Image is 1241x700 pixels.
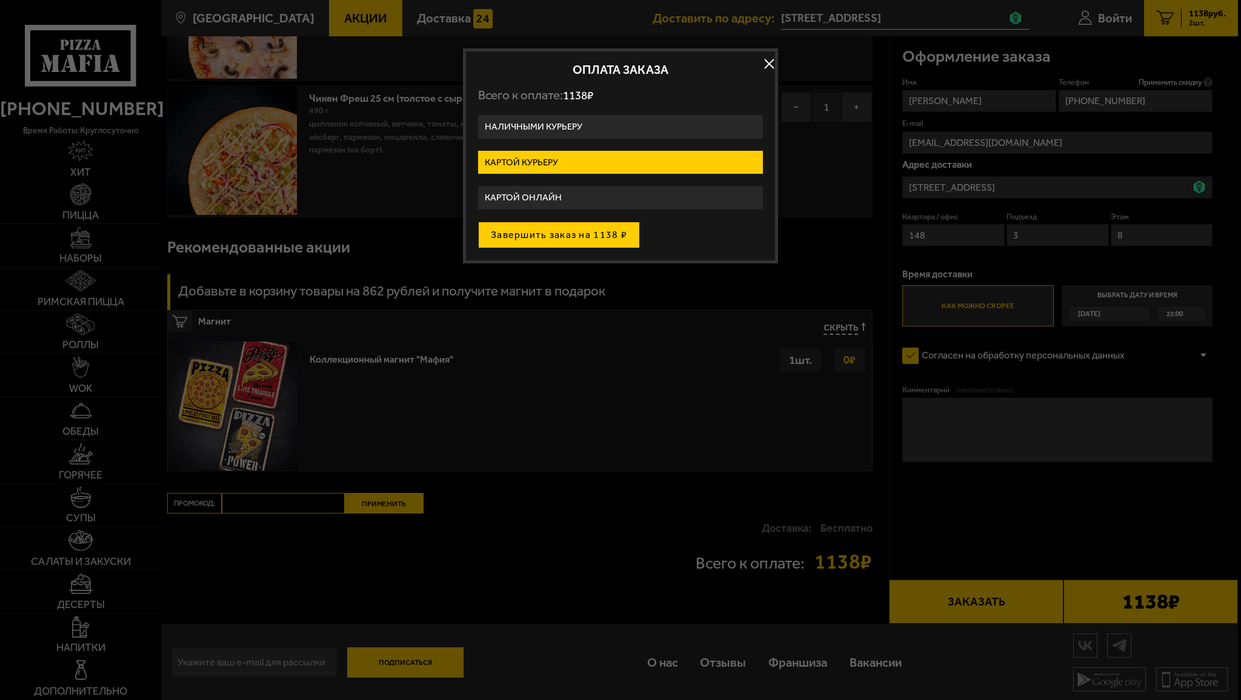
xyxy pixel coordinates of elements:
button: Завершить заказ на 1138 ₽ [478,222,640,248]
label: Наличными курьеру [478,115,763,139]
p: Всего к оплате: [478,88,763,103]
label: Картой онлайн [478,186,763,210]
label: Картой курьеру [478,151,763,174]
span: 1138 ₽ [563,88,593,102]
h2: Оплата заказа [478,64,763,76]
